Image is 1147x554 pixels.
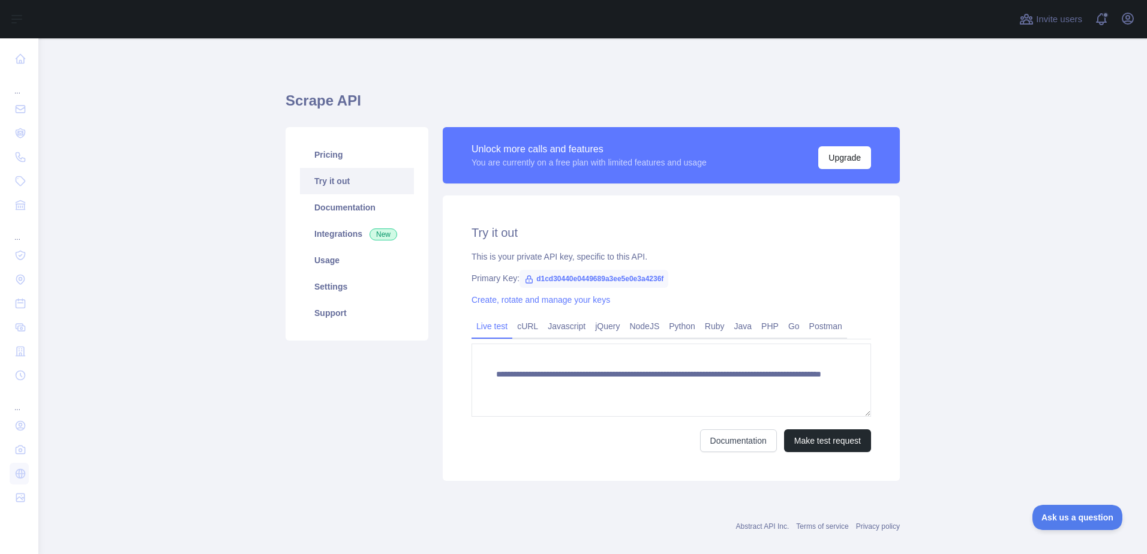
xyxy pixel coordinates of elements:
h1: Scrape API [286,91,900,120]
a: Java [729,317,757,336]
a: Javascript [543,317,590,336]
button: Invite users [1017,10,1085,29]
a: Support [300,300,414,326]
div: This is your private API key, specific to this API. [472,251,871,263]
a: jQuery [590,317,624,336]
a: Go [783,317,804,336]
a: PHP [756,317,783,336]
a: Terms of service [796,522,848,531]
a: Settings [300,273,414,300]
a: Postman [804,317,847,336]
a: NodeJS [624,317,664,336]
a: Python [664,317,700,336]
a: Try it out [300,168,414,194]
button: Upgrade [818,146,871,169]
div: Primary Key: [472,272,871,284]
div: You are currently on a free plan with limited features and usage [472,156,707,168]
a: Privacy policy [856,522,900,531]
span: d1cd30440e0449689a3ee5e0e3a4236f [520,270,668,288]
div: ... [10,389,29,413]
a: cURL [512,317,543,336]
a: Abstract API Inc. [736,522,789,531]
a: Documentation [700,429,777,452]
iframe: Toggle Customer Support [1032,505,1123,530]
a: Live test [472,317,512,336]
div: ... [10,72,29,96]
h2: Try it out [472,224,871,241]
span: Invite users [1036,13,1082,26]
a: Integrations New [300,221,414,247]
div: ... [10,218,29,242]
a: Pricing [300,141,414,168]
button: Make test request [784,429,871,452]
a: Ruby [700,317,729,336]
a: Documentation [300,194,414,221]
div: Unlock more calls and features [472,142,707,156]
span: New [370,228,397,240]
a: Create, rotate and manage your keys [472,295,610,305]
a: Usage [300,247,414,273]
